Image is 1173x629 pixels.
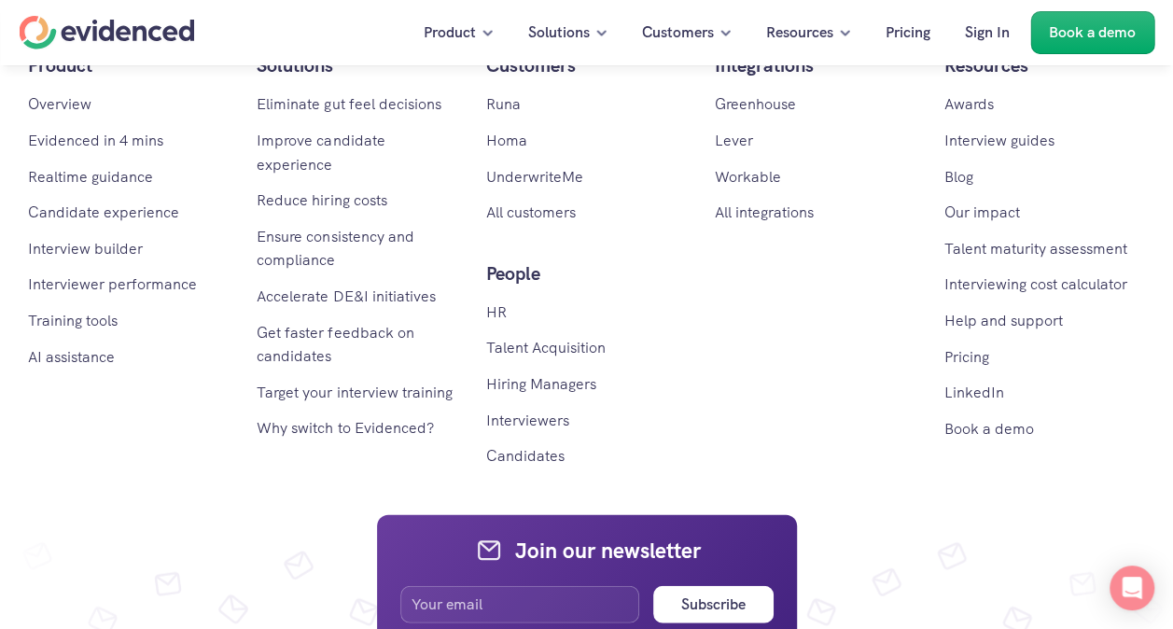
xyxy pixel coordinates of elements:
a: Book a demo [1030,11,1154,54]
p: Customers [642,21,714,45]
a: Get faster feedback on candidates [257,323,417,367]
h6: Subscribe [681,593,746,617]
a: Candidates [486,446,565,466]
a: Evidenced in 4 mins [28,131,163,150]
a: Book a demo [944,419,1034,439]
div: Open Intercom Messenger [1110,566,1154,610]
a: Interviewers [486,411,569,430]
a: Reduce hiring costs [257,190,386,210]
h4: Join our newsletter [515,536,701,566]
a: Talent maturity assessment [944,239,1127,259]
a: Improve candidate experience [257,131,388,175]
a: Ensure consistency and compliance [257,227,417,271]
a: AI assistance [28,347,115,367]
a: Homa [486,131,527,150]
a: Interviewing cost calculator [944,274,1127,294]
a: Interviewer performance [28,274,197,294]
a: Interview guides [944,131,1054,150]
a: UnderwriteMe [486,167,583,187]
a: Pricing [944,347,989,367]
a: Help and support [944,311,1063,330]
p: Resources [766,21,833,45]
a: Candidate experience [28,203,179,222]
a: Why switch to Evidenced? [257,418,433,438]
a: Accelerate DE&I initiatives [257,287,435,306]
p: Product [424,21,476,45]
a: LinkedIn [944,383,1004,402]
a: Realtime guidance [28,167,153,187]
a: Talent Acquisition [486,338,606,357]
button: Subscribe [653,586,773,623]
a: Workable [715,167,781,187]
a: HR [486,302,507,322]
p: People [486,259,687,288]
p: Book a demo [1049,21,1136,45]
a: Lever [715,131,753,150]
p: Pricing [886,21,930,45]
a: Hiring Managers [486,374,596,394]
a: All customers [486,203,576,222]
a: Interview builder [28,239,143,259]
a: All integrations [715,203,814,222]
a: Target your interview training [257,383,452,402]
a: Blog [944,167,973,187]
a: Pricing [872,11,944,54]
a: Our impact [944,203,1020,222]
p: Sign In [965,21,1010,45]
a: Sign In [951,11,1024,54]
p: Solutions [528,21,590,45]
input: Your email [400,586,640,623]
a: Training tools [28,311,118,330]
a: Home [19,16,194,49]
